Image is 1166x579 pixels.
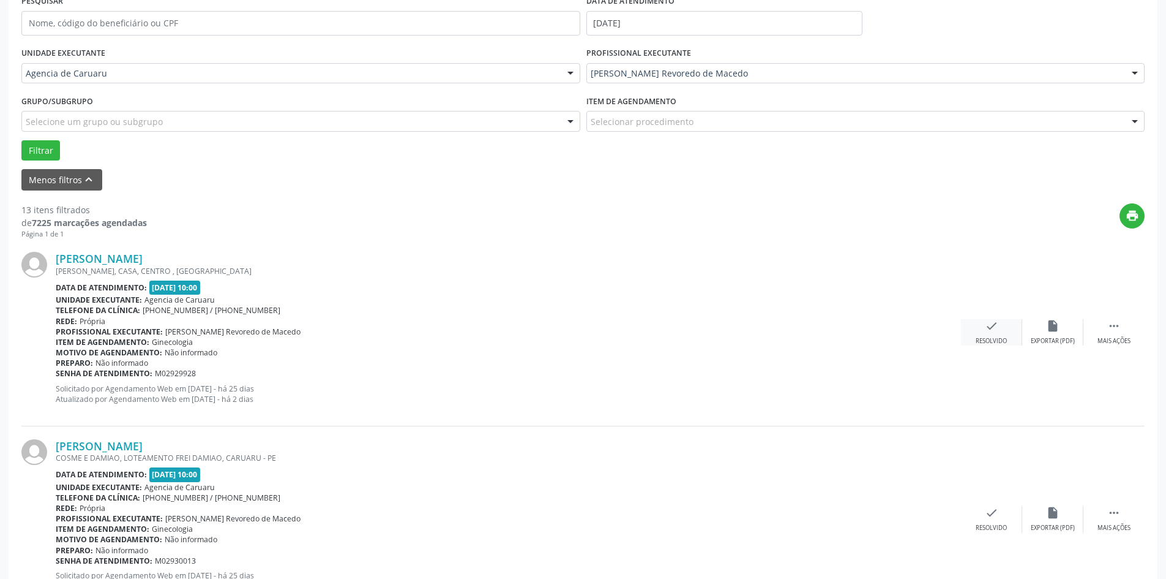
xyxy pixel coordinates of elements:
[56,358,93,368] b: Preparo:
[56,305,140,316] b: Telefone da clínica:
[56,337,149,347] b: Item de agendamento:
[1119,203,1145,229] button: print
[1031,337,1075,346] div: Exportar (PDF)
[56,384,961,404] p: Solicitado por Agendamento Web em [DATE] - há 25 dias Atualizado por Agendamento Web em [DATE] - ...
[56,347,162,358] b: Motivo de agendamento:
[1107,506,1121,520] i: 
[586,92,676,111] label: Item de agendamento
[21,229,147,240] div: Página 1 de 1
[144,482,215,493] span: Agencia de Caruaru
[56,556,152,566] b: Senha de atendimento:
[144,295,215,305] span: Agencia de Caruaru
[1097,524,1130,532] div: Mais ações
[155,368,196,379] span: M02929928
[56,295,142,305] b: Unidade executante:
[26,115,163,128] span: Selecione um grupo ou subgrupo
[165,347,217,358] span: Não informado
[26,67,555,80] span: Agencia de Caruaru
[152,524,193,534] span: Ginecologia
[32,217,147,229] strong: 7225 marcações agendadas
[21,203,147,216] div: 13 itens filtrados
[56,368,152,379] b: Senha de atendimento:
[21,216,147,229] div: de
[155,556,196,566] span: M02930013
[56,493,140,503] b: Telefone da clínica:
[165,534,217,545] span: Não informado
[143,305,280,316] span: [PHONE_NUMBER] / [PHONE_NUMBER]
[21,44,105,63] label: UNIDADE EXECUTANTE
[1046,506,1059,520] i: insert_drive_file
[56,534,162,545] b: Motivo de agendamento:
[56,524,149,534] b: Item de agendamento:
[80,316,105,327] span: Própria
[56,327,163,337] b: Profissional executante:
[21,11,580,36] input: Nome, código do beneficiário ou CPF
[21,252,47,278] img: img
[1097,337,1130,346] div: Mais ações
[165,327,301,337] span: [PERSON_NAME] Revoredo de Macedo
[56,439,143,453] a: [PERSON_NAME]
[56,252,143,265] a: [PERSON_NAME]
[1046,319,1059,333] i: insert_drive_file
[985,506,998,520] i: check
[149,281,201,295] span: [DATE] 10:00
[1031,524,1075,532] div: Exportar (PDF)
[56,503,77,513] b: Rede:
[591,115,693,128] span: Selecionar procedimento
[985,319,998,333] i: check
[80,503,105,513] span: Própria
[152,337,193,347] span: Ginecologia
[56,453,961,463] div: COSME E DAMIAO, LOTEAMENTO FREI DAMIAO, CARUARU - PE
[1107,319,1121,333] i: 
[95,358,148,368] span: Não informado
[976,524,1007,532] div: Resolvido
[56,513,163,524] b: Profissional executante:
[82,173,95,186] i: keyboard_arrow_up
[56,316,77,327] b: Rede:
[56,282,147,293] b: Data de atendimento:
[21,140,60,161] button: Filtrar
[1126,209,1139,222] i: print
[586,11,862,36] input: Selecione um intervalo
[56,545,93,556] b: Preparo:
[21,439,47,465] img: img
[149,467,201,482] span: [DATE] 10:00
[56,482,142,493] b: Unidade executante:
[21,169,102,191] button: Menos filtroskeyboard_arrow_up
[591,67,1120,80] span: [PERSON_NAME] Revoredo de Macedo
[56,469,147,480] b: Data de atendimento:
[95,545,148,556] span: Não informado
[21,92,93,111] label: Grupo/Subgrupo
[586,44,691,63] label: PROFISSIONAL EXECUTANTE
[143,493,280,503] span: [PHONE_NUMBER] / [PHONE_NUMBER]
[976,337,1007,346] div: Resolvido
[56,266,961,276] div: [PERSON_NAME], CASA, CENTRO , [GEOGRAPHIC_DATA]
[165,513,301,524] span: [PERSON_NAME] Revoredo de Macedo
